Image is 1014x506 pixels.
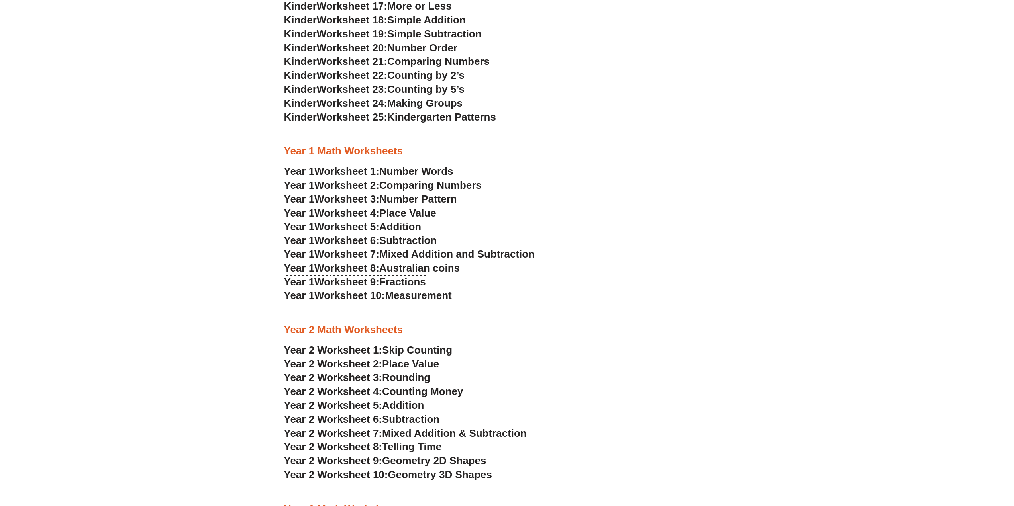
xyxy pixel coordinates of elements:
[284,221,422,232] a: Year 1Worksheet 5:Addition
[881,416,1014,506] iframe: Chat Widget
[314,221,379,232] span: Worksheet 5:
[284,145,730,158] h3: Year 1 Math Worksheets
[284,111,317,123] span: Kinder
[317,28,387,40] span: Worksheet 19:
[284,358,382,370] span: Year 2 Worksheet 2:
[382,427,527,439] span: Mixed Addition & Subtraction
[387,83,465,95] span: Counting by 5’s
[284,276,426,288] a: Year 1Worksheet 9:Fractions
[317,69,387,81] span: Worksheet 22:
[379,221,421,232] span: Addition
[284,399,424,411] a: Year 2 Worksheet 5:Addition
[284,83,317,95] span: Kinder
[284,455,382,467] span: Year 2 Worksheet 9:
[284,289,452,301] a: Year 1Worksheet 10:Measurement
[382,455,486,467] span: Geometry 2D Shapes
[317,55,387,67] span: Worksheet 21:
[284,344,453,356] a: Year 2 Worksheet 1:Skip Counting
[284,69,317,81] span: Kinder
[379,165,453,177] span: Number Words
[284,262,460,274] a: Year 1Worksheet 8:Australian coins
[382,358,439,370] span: Place Value
[382,413,439,425] span: Subtraction
[314,248,379,260] span: Worksheet 7:
[314,207,379,219] span: Worksheet 4:
[284,97,317,109] span: Kinder
[388,469,492,481] span: Geometry 3D Shapes
[379,179,482,191] span: Comparing Numbers
[284,234,437,246] a: Year 1Worksheet 6:Subtraction
[284,455,486,467] a: Year 2 Worksheet 9:Geometry 2D Shapes
[284,385,463,397] a: Year 2 Worksheet 4:Counting Money
[379,207,436,219] span: Place Value
[284,413,382,425] span: Year 2 Worksheet 6:
[382,371,430,383] span: Rounding
[284,358,439,370] a: Year 2 Worksheet 2:Place Value
[284,344,382,356] span: Year 2 Worksheet 1:
[284,399,382,411] span: Year 2 Worksheet 5:
[317,42,387,54] span: Worksheet 20:
[385,289,452,301] span: Measurement
[379,193,457,205] span: Number Pattern
[387,97,463,109] span: Making Groups
[284,193,457,205] a: Year 1Worksheet 3:Number Pattern
[284,55,317,67] span: Kinder
[382,399,424,411] span: Addition
[314,193,379,205] span: Worksheet 3:
[284,469,388,481] span: Year 2 Worksheet 10:
[284,248,535,260] a: Year 1Worksheet 7:Mixed Addition and Subtraction
[314,165,379,177] span: Worksheet 1:
[382,385,463,397] span: Counting Money
[284,427,527,439] a: Year 2 Worksheet 7:Mixed Addition & Subtraction
[317,111,387,123] span: Worksheet 25:
[284,179,482,191] a: Year 1Worksheet 2:Comparing Numbers
[387,69,465,81] span: Counting by 2’s
[317,83,387,95] span: Worksheet 23:
[284,427,382,439] span: Year 2 Worksheet 7:
[387,55,490,67] span: Comparing Numbers
[387,42,457,54] span: Number Order
[314,289,385,301] span: Worksheet 10:
[284,28,317,40] span: Kinder
[284,385,382,397] span: Year 2 Worksheet 4:
[317,14,387,26] span: Worksheet 18:
[284,323,730,337] h3: Year 2 Math Worksheets
[387,14,466,26] span: Simple Addition
[314,262,379,274] span: Worksheet 8:
[284,14,317,26] span: Kinder
[317,97,387,109] span: Worksheet 24:
[284,371,431,383] a: Year 2 Worksheet 3:Rounding
[284,207,436,219] a: Year 1Worksheet 4:Place Value
[379,234,437,246] span: Subtraction
[379,248,535,260] span: Mixed Addition and Subtraction
[382,344,452,356] span: Skip Counting
[284,441,382,453] span: Year 2 Worksheet 8:
[284,42,317,54] span: Kinder
[379,276,426,288] span: Fractions
[284,165,453,177] a: Year 1Worksheet 1:Number Words
[314,276,379,288] span: Worksheet 9:
[284,469,492,481] a: Year 2 Worksheet 10:Geometry 3D Shapes
[387,28,482,40] span: Simple Subtraction
[387,111,496,123] span: Kindergarten Patterns
[314,179,379,191] span: Worksheet 2:
[284,413,440,425] a: Year 2 Worksheet 6:Subtraction
[314,234,379,246] span: Worksheet 6:
[284,441,442,453] a: Year 2 Worksheet 8:Telling Time
[284,371,382,383] span: Year 2 Worksheet 3:
[382,441,441,453] span: Telling Time
[379,262,460,274] span: Australian coins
